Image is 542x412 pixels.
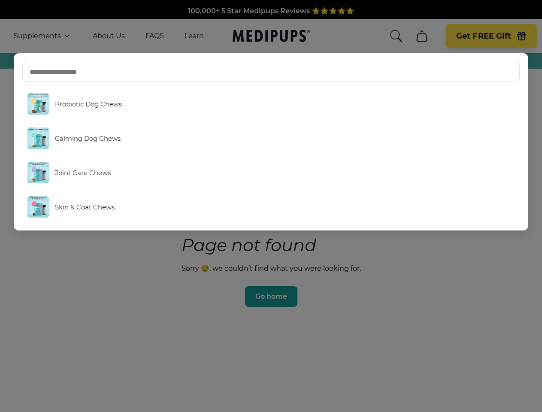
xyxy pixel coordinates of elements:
[22,158,520,188] a: Joint Care Chews
[27,196,49,218] img: Skin & Coat Chews
[27,93,49,115] img: Probiotic Dog Chews
[55,203,115,211] span: Skin & Coat Chews
[27,162,49,183] img: Joint Care Chews
[27,127,49,149] img: Calming Dog Chews
[22,192,520,222] a: Skin & Coat Chews
[22,89,520,119] a: Probiotic Dog Chews
[22,123,520,153] a: Calming Dog Chews
[55,100,122,108] span: Probiotic Dog Chews
[55,134,121,142] span: Calming Dog Chews
[55,169,111,177] span: Joint Care Chews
